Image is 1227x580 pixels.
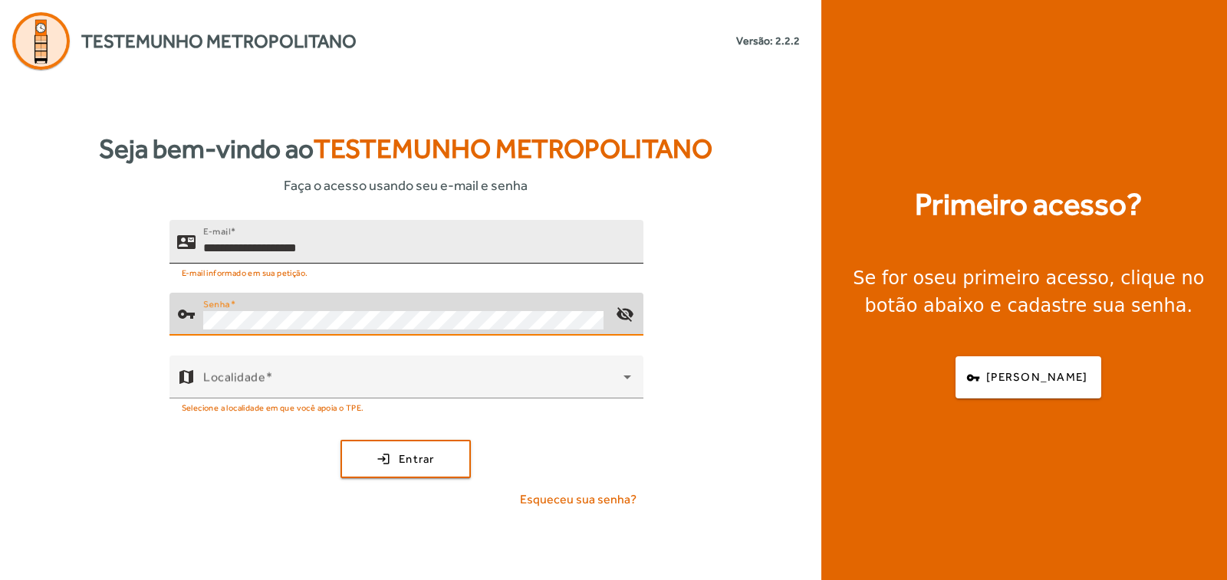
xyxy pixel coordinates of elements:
[182,264,308,280] mat-hint: E-mail informado em sua petição.
[203,299,230,310] mat-label: Senha
[915,182,1142,228] strong: Primeiro acesso?
[924,267,1109,289] strong: seu primeiro acesso
[956,356,1101,398] button: [PERSON_NAME]
[284,175,528,195] span: Faça o acesso usando seu e-mail e senha
[81,28,357,55] span: Testemunho Metropolitano
[399,451,435,468] span: Entrar
[177,368,196,386] mat-icon: map
[203,370,265,385] mat-label: Localidade
[986,369,1087,386] span: [PERSON_NAME]
[12,12,70,70] img: Logo Agenda
[340,440,471,478] button: Entrar
[840,264,1218,319] div: Se for o , clique no botão abaixo e cadastre sua senha.
[177,305,196,323] mat-icon: vpn_key
[314,133,712,164] span: Testemunho Metropolitano
[520,490,637,509] span: Esqueceu sua senha?
[177,233,196,251] mat-icon: contact_mail
[606,296,643,333] mat-icon: visibility_off
[182,398,364,415] mat-hint: Selecione a localidade em que você apoia o TPE.
[736,33,800,49] small: Versão: 2.2.2
[99,129,712,169] strong: Seja bem-vindo ao
[203,226,230,237] mat-label: E-mail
